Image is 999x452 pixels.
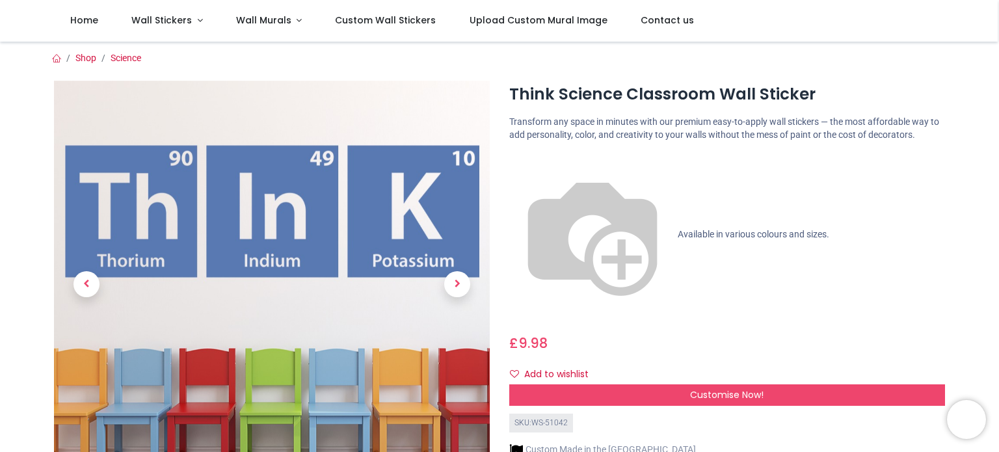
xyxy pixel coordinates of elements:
span: Contact us [641,14,694,27]
i: Add to wishlist [510,369,519,379]
span: Customise Now! [690,388,764,401]
span: Available in various colours and sizes. [678,229,829,239]
span: Previous [73,271,100,297]
h1: Think Science Classroom Wall Sticker [509,83,945,105]
button: Add to wishlistAdd to wishlist [509,364,600,386]
span: Home [70,14,98,27]
span: Upload Custom Mural Image [470,14,607,27]
a: Shop [75,53,96,63]
span: Wall Murals [236,14,291,27]
a: Science [111,53,141,63]
a: Next [425,142,490,427]
span: Wall Stickers [131,14,192,27]
span: Custom Wall Stickers [335,14,436,27]
img: color-wheel.png [509,152,676,318]
span: £ [509,334,548,352]
span: Next [444,271,470,297]
div: SKU: WS-51042 [509,414,573,432]
p: Transform any space in minutes with our premium easy-to-apply wall stickers — the most affordable... [509,116,945,141]
iframe: Brevo live chat [947,400,986,439]
span: 9.98 [518,334,548,352]
a: Previous [54,142,119,427]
